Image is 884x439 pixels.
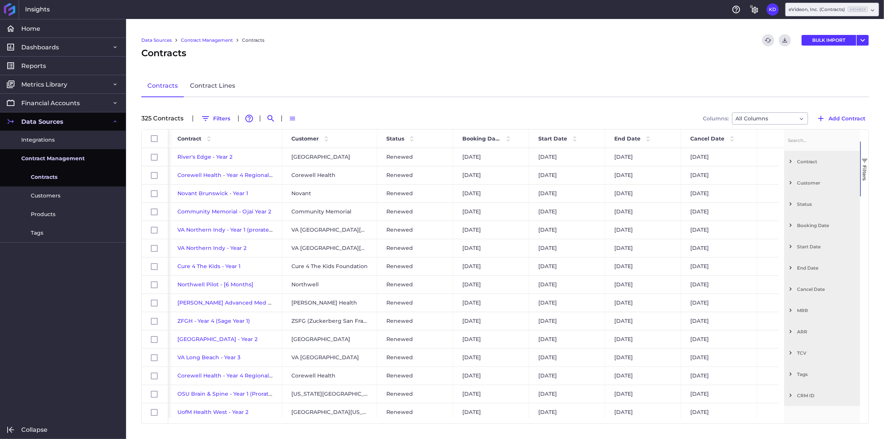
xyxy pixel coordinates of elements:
div: [DATE] [529,385,605,403]
div: [DATE] [681,349,757,366]
span: Dashboards [21,43,59,51]
div: [DATE] [681,185,757,202]
span: End Date [614,135,640,142]
div: Renewed [377,276,453,294]
div: [DATE] [529,276,605,294]
div: [DATE] [605,367,681,385]
div: Press SPACE to select this row. [142,312,168,330]
span: ZSFG (Zuckerberg San Francisco General) [291,313,368,330]
div: Renewed [377,312,453,330]
div: [DATE] [529,185,605,202]
span: [GEOGRAPHIC_DATA] [291,148,350,166]
div: $4,483.33 [757,166,833,184]
span: Integrations [21,136,55,144]
span: VA [GEOGRAPHIC_DATA][US_STATE] [291,221,368,238]
div: Renewed [377,330,453,348]
span: [PERSON_NAME] Health [291,294,357,311]
span: Contract [797,159,857,164]
button: BULK IMPORT [802,35,856,46]
div: [DATE] [529,239,605,257]
span: End Date [797,265,857,271]
a: VA Northern Indy - Year 2 [177,245,247,251]
div: Press SPACE to select this row. [142,185,168,203]
div: [DATE] [605,349,681,366]
div: [DATE] [529,257,605,275]
button: Download [779,34,791,46]
button: User Menu [857,35,869,46]
div: Tags [784,363,860,385]
div: Press SPACE to select this row. [142,166,168,185]
div: [DATE] [605,185,681,202]
div: $1,780.42 [757,148,833,166]
div: [DATE] [529,330,605,348]
a: Community Memorial - Ojai Year 2 [177,208,271,215]
a: ZFGH - Year 4 (Sage Year 1) [177,317,250,324]
span: Status [797,201,857,207]
span: Contracts [141,46,186,60]
span: [PERSON_NAME] Advanced Med - Year 1 [177,299,286,306]
div: Booking Date [784,215,860,236]
a: River's Edge - Year 2 [177,153,232,160]
div: $1,588.75 [757,257,833,275]
span: Metrics Library [21,81,67,88]
div: Press SPACE to select this row. [142,403,168,422]
div: Press SPACE to select this row. [142,385,168,403]
div: $12,346.67 [757,403,833,421]
div: [DATE] [681,367,757,385]
div: [DATE] [681,276,757,294]
span: TCV [797,350,857,356]
span: VA [GEOGRAPHIC_DATA] [291,349,359,366]
span: Cancel Date [690,135,724,142]
div: [DATE] [681,403,757,421]
span: Cure 4 The Kids Foundation [291,258,368,275]
div: [DATE] [529,349,605,366]
div: [DATE] [453,385,529,403]
span: All Columns [735,114,768,123]
div: TCV [784,342,860,363]
div: [DATE] [681,221,757,239]
div: $6,733.00 [757,276,833,294]
span: Columns: [703,116,729,121]
div: [DATE] [681,385,757,403]
span: Novant Brunswick - Year 1 [177,190,248,197]
div: [DATE] [681,330,757,348]
div: [DATE] [453,148,529,166]
div: ARR [784,321,860,342]
div: MRR [784,300,860,321]
div: Renewed [377,166,453,184]
span: Tags [797,371,857,377]
div: [DATE] [453,312,529,330]
div: Press SPACE to select this row. [142,148,168,166]
a: Cure 4 The Kids - Year 1 [177,263,240,270]
div: Renewed [377,385,453,403]
div: [DATE] [453,367,529,385]
div: CRM ID [784,385,860,406]
div: $18,787.50 [757,349,833,366]
div: [DATE] [605,294,681,312]
span: Customer [797,180,857,186]
div: [DATE] [605,203,681,221]
a: Contract Management [181,37,233,44]
div: [DATE] [453,276,529,294]
div: $24,518.75 [757,312,833,330]
span: Corewell Health [291,367,335,384]
div: [DATE] [605,166,681,184]
span: Cancel Date [797,286,857,292]
div: [DATE] [681,294,757,312]
div: $35,509.29 [757,330,833,348]
span: [US_STATE][GEOGRAPHIC_DATA] [291,385,368,403]
div: Renewed [377,203,453,221]
div: [DATE] [453,221,529,239]
a: Contract Lines [184,75,241,97]
span: Start Date [538,135,567,142]
div: [DATE] [605,221,681,239]
div: Start Date [784,236,860,257]
div: Customer [784,172,860,193]
span: Data Sources [21,118,63,126]
div: [DATE] [529,221,605,239]
span: Customer [291,135,319,142]
div: [DATE] [529,203,605,221]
